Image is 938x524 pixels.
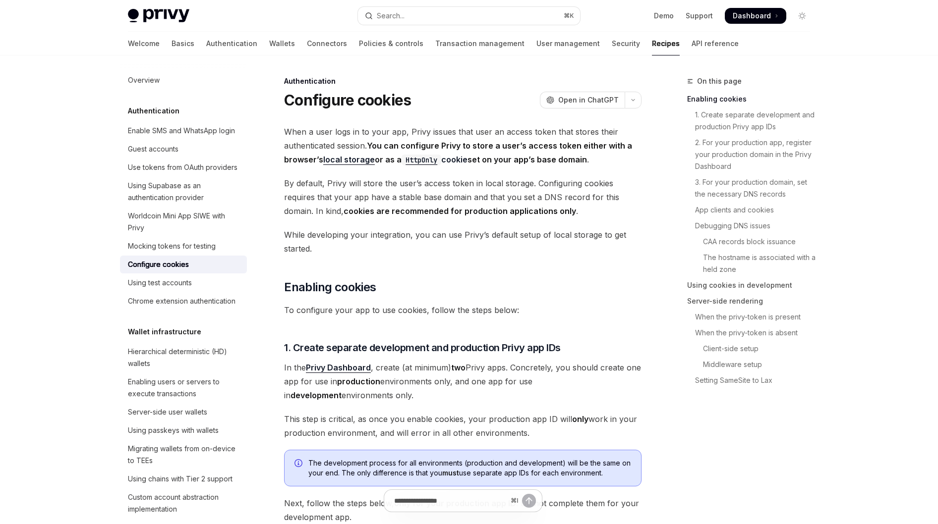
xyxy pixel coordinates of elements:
[128,74,160,86] div: Overview
[308,458,631,478] span: The development process for all environments (production and development) will be the same on you...
[359,32,423,55] a: Policies & controls
[540,92,625,108] button: Open in ChatGPT
[654,11,674,21] a: Demo
[128,161,237,173] div: Use tokens from OAuth providers
[128,443,241,467] div: Migrating wallets from on-device to TEEs
[558,95,619,105] span: Open in ChatGPT
[725,8,786,24] a: Dashboard
[402,155,441,165] code: HttpOnly
[291,390,342,400] strong: development
[120,403,247,421] a: Server-side user wallets
[128,295,235,307] div: Chrome extension authentication
[572,414,588,424] strong: only
[120,343,247,372] a: Hierarchical deterministic (HD) wallets
[306,363,371,373] a: Privy Dashboard
[687,234,818,250] a: CAA records block issuance
[687,202,818,218] a: App clients and cookies
[687,135,818,174] a: 2. For your production app, register your production domain in the Privy Dashboard
[687,91,818,107] a: Enabling cookies
[128,32,160,55] a: Welcome
[323,155,375,165] a: local storage
[284,228,642,256] span: While developing your integration, you can use Privy’s default setup of local storage to get star...
[128,346,241,369] div: Hierarchical deterministic (HD) wallets
[120,122,247,140] a: Enable SMS and WhatsApp login
[120,158,247,176] a: Use tokens from OAuth providers
[120,207,247,237] a: Worldcoin Mini App SIWE with Privy
[120,177,247,207] a: Using Supabase as an authentication provider
[692,32,739,55] a: API reference
[284,303,642,317] span: To configure your app to use cookies, follow the steps below:
[172,32,194,55] a: Basics
[536,32,600,55] a: User management
[733,11,771,21] span: Dashboard
[344,206,576,216] strong: cookies are recommended for production applications only
[128,326,201,338] h5: Wallet infrastructure
[120,256,247,273] a: Configure cookies
[686,11,713,21] a: Support
[128,424,219,436] div: Using passkeys with wallets
[128,376,241,400] div: Enabling users or servers to execute transactions
[128,277,192,289] div: Using test accounts
[442,469,459,477] strong: must
[284,412,642,440] span: This step is critical, as once you enable cookies, your production app ID will work in your produ...
[128,143,178,155] div: Guest accounts
[128,125,235,137] div: Enable SMS and WhatsApp login
[284,91,411,109] h1: Configure cookies
[337,376,380,386] strong: production
[120,71,247,89] a: Overview
[294,459,304,469] svg: Info
[687,341,818,357] a: Client-side setup
[612,32,640,55] a: Security
[284,341,561,355] span: 1. Create separate development and production Privy app IDs
[564,12,574,20] span: ⌘ K
[402,155,468,164] a: HttpOnlycookie
[687,372,818,388] a: Setting SameSite to Lax
[794,8,810,24] button: Toggle dark mode
[687,107,818,135] a: 1. Create separate development and production Privy app IDs
[394,490,507,512] input: Ask a question...
[307,32,347,55] a: Connectors
[284,125,642,166] span: When a user logs in to your app, Privy issues that user an access token that stores their authent...
[522,494,536,508] button: Send message
[128,473,233,485] div: Using chains with Tier 2 support
[377,10,405,22] div: Search...
[120,373,247,403] a: Enabling users or servers to execute transactions
[687,309,818,325] a: When the privy-token is present
[687,357,818,372] a: Middleware setup
[284,279,376,295] span: Enabling cookies
[120,440,247,470] a: Migrating wallets from on-device to TEEs
[128,105,179,117] h5: Authentication
[120,237,247,255] a: Mocking tokens for testing
[687,250,818,277] a: The hostname is associated with a held zone
[697,75,742,87] span: On this page
[687,293,818,309] a: Server-side rendering
[358,7,580,25] button: Open search
[269,32,295,55] a: Wallets
[284,361,642,402] span: In the , create (at minimum) Privy apps. Concretely, you should create one app for use in environ...
[435,32,525,55] a: Transaction management
[120,274,247,292] a: Using test accounts
[687,174,818,202] a: 3. For your production domain, set the necessary DNS records
[128,210,241,234] div: Worldcoin Mini App SIWE with Privy
[687,325,818,341] a: When the privy-token is absent
[652,32,680,55] a: Recipes
[120,292,247,310] a: Chrome extension authentication
[128,240,216,252] div: Mocking tokens for testing
[284,76,642,86] div: Authentication
[687,277,818,293] a: Using cookies in development
[451,363,466,372] strong: two
[687,218,818,234] a: Debugging DNS issues
[284,141,632,165] strong: You can configure Privy to store a user’s access token either with a browser’s or as a set on you...
[206,32,257,55] a: Authentication
[128,9,189,23] img: light logo
[284,176,642,218] span: By default, Privy will store the user’s access token in local storage. Configuring cookies requir...
[120,421,247,439] a: Using passkeys with wallets
[128,491,241,515] div: Custom account abstraction implementation
[120,140,247,158] a: Guest accounts
[128,406,207,418] div: Server-side user wallets
[128,180,241,204] div: Using Supabase as an authentication provider
[128,259,189,270] div: Configure cookies
[120,470,247,488] a: Using chains with Tier 2 support
[120,488,247,518] a: Custom account abstraction implementation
